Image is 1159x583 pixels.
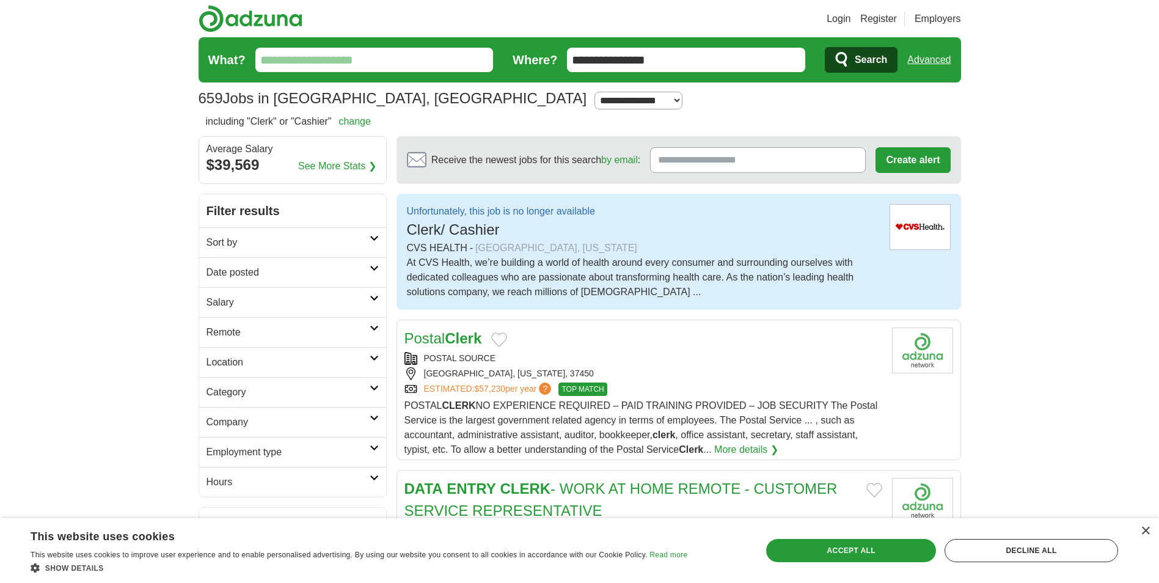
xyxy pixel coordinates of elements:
a: DATA ENTRY CLERK- WORK AT HOME REMOTE - CUSTOMER SERVICE REPRESENTATIVE [404,480,838,519]
a: Employers [915,12,961,26]
a: Remote [199,317,386,347]
h2: Category [207,385,370,400]
span: - [470,241,473,255]
h2: Sort by [207,235,370,250]
span: Show details [45,564,104,573]
h2: Remote [207,325,370,340]
a: Company [199,407,386,437]
span: $57,230 [474,384,505,394]
a: Sort by [199,227,386,257]
h2: including "Clerk" or "Cashier" [206,114,371,129]
a: Salary [199,287,386,317]
a: Register [860,12,897,26]
span: POSTAL NO EXPERIENCE REQUIRED – PAID TRAINING PROVIDED – JOB SECURITY The Postal Service is the l... [404,400,878,455]
h2: Filter results [199,194,386,227]
h1: Jobs in [GEOGRAPHIC_DATA], [GEOGRAPHIC_DATA] [199,90,587,106]
span: Receive the newest jobs for this search : [431,153,640,167]
strong: Clerk [679,444,703,455]
a: change [338,116,371,127]
div: Close [1141,527,1150,536]
button: Search [825,47,898,73]
span: TOP MATCH [558,383,607,396]
span: This website uses cookies to improve user experience and to enable personalised advertising. By u... [31,551,648,559]
a: See More Stats ❯ [298,159,376,174]
strong: ENTRY [447,480,495,497]
strong: DATA [404,480,443,497]
img: Company logo [892,328,953,373]
span: 659 [199,87,223,109]
div: [GEOGRAPHIC_DATA], [US_STATE] [475,241,637,255]
div: $39,569 [207,154,379,176]
button: Create alert [876,147,950,173]
div: Average Salary [207,144,379,154]
h2: Salary [207,295,370,310]
span: Search [855,48,887,72]
h2: Employment type [207,445,370,460]
a: Date posted [199,257,386,287]
div: Decline all [945,539,1118,562]
img: Adzuna logo [199,5,302,32]
a: Login [827,12,850,26]
a: Read more, opens a new window [649,551,687,559]
span: Clerk/ Cashier [407,221,500,238]
button: Add to favorite jobs [491,332,507,347]
a: Hours [199,467,386,497]
div: Show details [31,562,687,574]
span: ? [539,383,551,395]
h2: Popular searches [207,515,379,533]
img: Company logo [892,478,953,524]
div: [GEOGRAPHIC_DATA], [US_STATE], 37450 [404,367,882,380]
a: PostalClerk [404,330,482,346]
strong: CLERK [442,400,475,411]
a: by email [601,155,638,165]
a: Employment type [199,437,386,467]
div: POSTAL SOURCE [404,352,882,365]
div: Accept all [766,539,936,562]
strong: Clerk [445,330,481,346]
img: CVS Health (Recruitics) logo [890,204,951,250]
div: CVS HEALTH [407,241,880,255]
div: At CVS Health, we’re building a world of health around every consumer and surrounding ourselves w... [407,255,880,299]
label: Where? [513,51,557,69]
a: More details ❯ [714,442,778,457]
a: Location [199,347,386,377]
div: This website uses cookies [31,526,657,544]
strong: CLERK [500,480,550,497]
h2: Location [207,355,370,370]
a: ESTIMATED:$57,230per year? [424,383,554,396]
strong: clerk [653,430,675,440]
h2: Company [207,415,370,430]
a: Advanced [907,48,951,72]
p: Unfortunately, this job is no longer available [407,204,595,219]
a: Category [199,377,386,407]
h2: Hours [207,475,370,490]
button: Add to favorite jobs [866,483,882,497]
label: What? [208,51,246,69]
h2: Date posted [207,265,370,280]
